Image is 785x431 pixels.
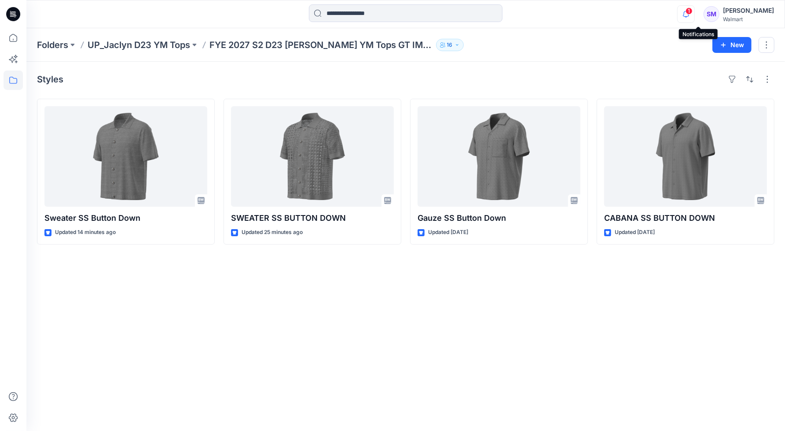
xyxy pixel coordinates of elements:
[723,5,774,16] div: [PERSON_NAME]
[209,39,433,51] p: FYE 2027 S2 D23 [PERSON_NAME] YM Tops GT IMPORTS
[436,39,464,51] button: 16
[88,39,190,51] a: UP_Jaclyn D23 YM Tops
[712,37,752,53] button: New
[44,106,207,207] a: Sweater SS Button Down
[418,212,580,224] p: Gauze SS Button Down
[231,106,394,207] a: SWEATER SS BUTTON DOWN
[37,39,68,51] a: Folders
[704,6,719,22] div: SM
[447,40,453,50] p: 16
[55,228,116,237] p: Updated 14 minutes ago
[428,228,468,237] p: Updated [DATE]
[686,7,693,15] span: 1
[37,74,63,85] h4: Styles
[604,106,767,207] a: CABANA SS BUTTON DOWN
[418,106,580,207] a: Gauze SS Button Down
[44,212,207,224] p: Sweater SS Button Down
[723,16,774,22] div: Walmart
[604,212,767,224] p: CABANA SS BUTTON DOWN
[242,228,303,237] p: Updated 25 minutes ago
[231,212,394,224] p: SWEATER SS BUTTON DOWN
[615,228,655,237] p: Updated [DATE]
